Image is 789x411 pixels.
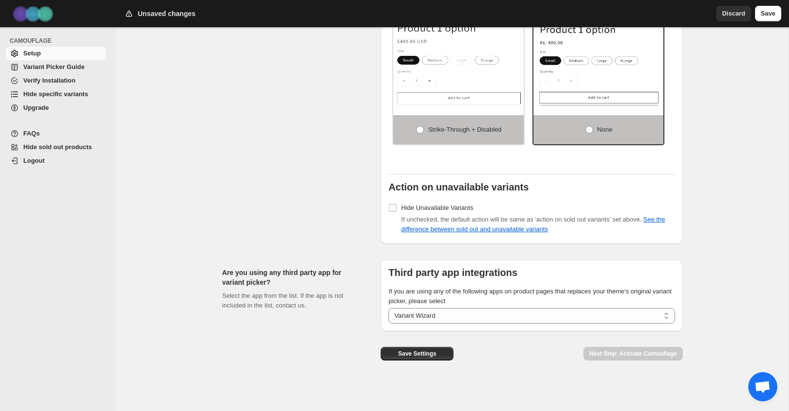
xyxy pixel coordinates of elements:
span: Save [761,9,775,18]
a: Hide specific variants [6,87,106,101]
a: Hide sold out products [6,140,106,154]
b: Action on unavailable variants [388,182,529,192]
span: Select the app from the list. If the app is not included in the list, contact us. [222,292,343,309]
span: Setup [23,50,41,57]
h2: Unsaved changes [138,9,195,18]
span: Logout [23,157,45,164]
a: Verify Installation [6,74,106,87]
span: Hide Unavailable Variants [401,204,473,211]
span: Save Settings [398,350,436,358]
a: Upgrade [6,101,106,115]
span: Discard [722,9,745,18]
b: Third party app integrations [388,267,517,278]
div: Chat öffnen [748,372,777,401]
span: If you are using any of the following apps on product pages that replaces your theme's original v... [388,288,672,305]
img: None [533,23,664,105]
button: Save Settings [381,347,453,360]
h2: Are you using any third party app for variant picker? [222,268,365,287]
span: FAQs [23,130,40,137]
a: Variant Picker Guide [6,60,106,74]
span: Upgrade [23,104,49,111]
span: None [597,126,612,133]
img: Strike-through + Disabled [393,23,524,105]
span: CAMOUFLAGE [10,37,110,45]
button: Discard [716,6,751,21]
span: Variant Picker Guide [23,63,84,70]
a: Setup [6,47,106,60]
a: FAQs [6,127,106,140]
button: Save [755,6,781,21]
span: Hide sold out products [23,143,92,151]
span: Hide specific variants [23,90,88,98]
span: Strike-through + Disabled [428,126,501,133]
span: Verify Installation [23,77,76,84]
a: Logout [6,154,106,168]
span: If unchecked, the default action will be same as 'action on sold out variants' set above. [401,216,665,233]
